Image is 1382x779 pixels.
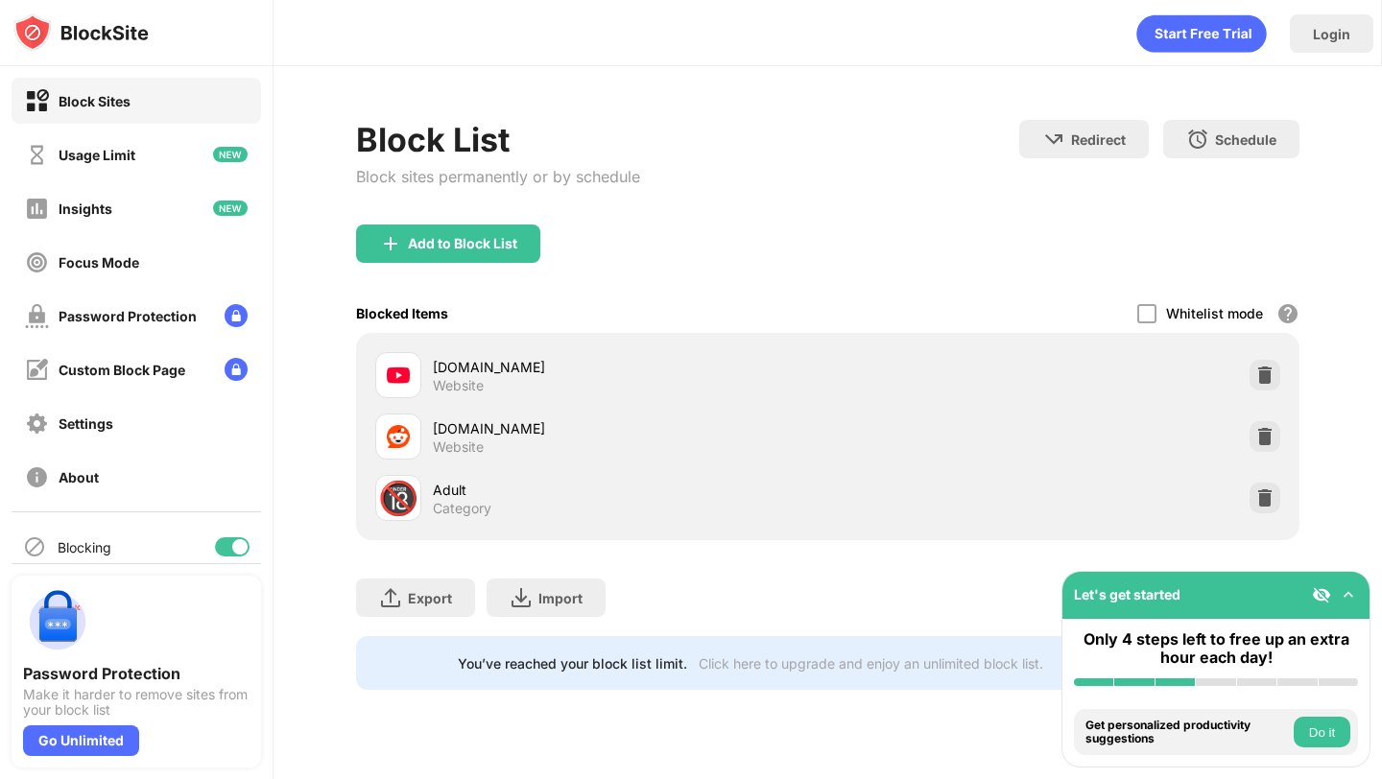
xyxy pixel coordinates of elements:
[23,687,250,718] div: Make it harder to remove sites from your block list
[59,469,99,485] div: About
[1071,131,1126,148] div: Redirect
[1085,719,1289,746] div: Get personalized productivity suggestions
[25,358,49,382] img: customize-block-page-off.svg
[1074,630,1358,667] div: Only 4 steps left to free up an extra hour each day!
[59,147,135,163] div: Usage Limit
[58,539,111,555] div: Blocking
[458,655,687,672] div: You’ve reached your block list limit.
[433,438,484,456] div: Website
[25,250,49,274] img: focus-off.svg
[1339,585,1358,604] img: omni-setup-toggle.svg
[59,308,197,324] div: Password Protection
[699,655,1043,672] div: Click here to upgrade and enjoy an unlimited block list.
[23,664,250,683] div: Password Protection
[213,147,248,162] img: new-icon.svg
[433,500,491,517] div: Category
[25,465,49,489] img: about-off.svg
[59,93,131,109] div: Block Sites
[225,304,248,327] img: lock-menu.svg
[59,201,112,217] div: Insights
[387,425,410,448] img: favicons
[356,120,640,159] div: Block List
[1136,14,1267,53] div: animation
[433,357,827,377] div: [DOMAIN_NAME]
[433,480,827,500] div: Adult
[59,362,185,378] div: Custom Block Page
[1313,26,1350,42] div: Login
[1215,131,1276,148] div: Schedule
[1312,585,1331,604] img: eye-not-visible.svg
[408,236,517,251] div: Add to Block List
[59,254,139,271] div: Focus Mode
[1074,586,1180,602] div: Let's get started
[433,418,827,438] div: [DOMAIN_NAME]
[25,197,49,221] img: insights-off.svg
[25,143,49,167] img: time-usage-off.svg
[538,590,583,606] div: Import
[408,590,452,606] div: Export
[225,358,248,381] img: lock-menu.svg
[356,167,640,186] div: Block sites permanently or by schedule
[13,13,149,52] img: logo-blocksite.svg
[25,89,49,113] img: block-on.svg
[25,304,49,328] img: password-protection-off.svg
[23,535,46,558] img: blocking-icon.svg
[387,364,410,387] img: favicons
[1166,305,1263,321] div: Whitelist mode
[1294,717,1350,747] button: Do it
[25,412,49,436] img: settings-off.svg
[356,305,448,321] div: Blocked Items
[23,587,92,656] img: push-password-protection.svg
[378,479,418,518] div: 🔞
[433,377,484,394] div: Website
[23,725,139,756] div: Go Unlimited
[213,201,248,216] img: new-icon.svg
[59,415,113,432] div: Settings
